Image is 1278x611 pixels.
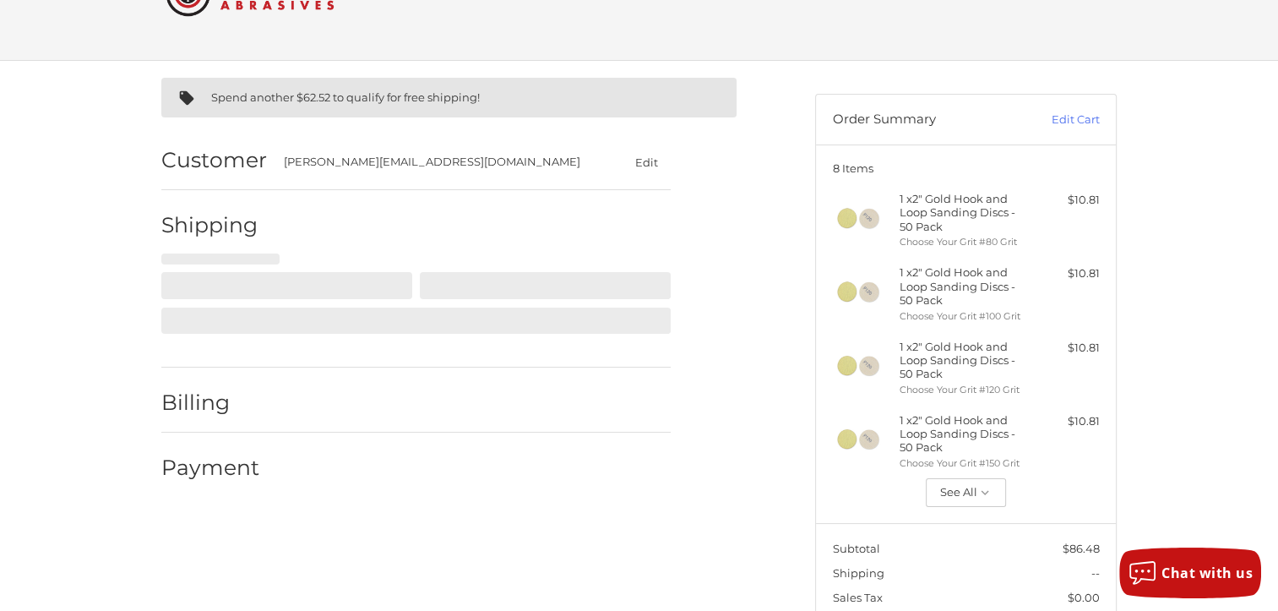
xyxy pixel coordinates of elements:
[211,90,480,104] span: Spend another $62.52 to qualify for free shipping!
[900,265,1029,307] h4: 1 x 2" Gold Hook and Loop Sanding Discs - 50 Pack
[1161,564,1253,582] span: Chat with us
[1068,591,1100,604] span: $0.00
[1063,542,1100,555] span: $86.48
[900,340,1029,381] h4: 1 x 2" Gold Hook and Loop Sanding Discs - 50 Pack
[833,542,880,555] span: Subtotal
[833,591,883,604] span: Sales Tax
[900,413,1029,455] h4: 1 x 2" Gold Hook and Loop Sanding Discs - 50 Pack
[1033,265,1100,282] div: $10.81
[1119,548,1261,598] button: Chat with us
[161,147,267,173] h2: Customer
[1033,413,1100,430] div: $10.81
[833,566,884,580] span: Shipping
[161,212,260,238] h2: Shipping
[900,383,1029,397] li: Choose Your Grit #120 Grit
[833,161,1100,175] h3: 8 Items
[161,455,260,481] h2: Payment
[161,390,260,416] h2: Billing
[1033,192,1100,209] div: $10.81
[1033,340,1100,357] div: $10.81
[284,154,590,171] div: [PERSON_NAME][EMAIL_ADDRESS][DOMAIN_NAME]
[1091,566,1100,580] span: --
[833,112,1014,128] h3: Order Summary
[1014,112,1100,128] a: Edit Cart
[900,309,1029,324] li: Choose Your Grit #100 Grit
[900,235,1029,249] li: Choose Your Grit #80 Grit
[926,478,1006,507] button: See All
[900,456,1029,471] li: Choose Your Grit #150 Grit
[900,192,1029,233] h4: 1 x 2" Gold Hook and Loop Sanding Discs - 50 Pack
[622,150,671,174] button: Edit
